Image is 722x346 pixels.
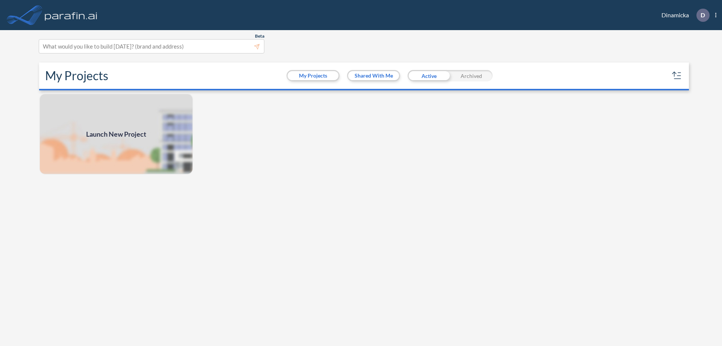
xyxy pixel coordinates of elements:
[650,9,716,22] div: Dinamicka
[671,70,683,82] button: sort
[39,93,193,175] img: add
[450,70,493,81] div: Archived
[45,69,108,83] h2: My Projects
[255,33,264,39] span: Beta
[348,71,399,80] button: Shared With Me
[288,71,338,80] button: My Projects
[43,8,99,23] img: logo
[86,129,146,139] span: Launch New Project
[701,12,705,18] p: D
[408,70,450,81] div: Active
[39,93,193,175] a: Launch New Project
